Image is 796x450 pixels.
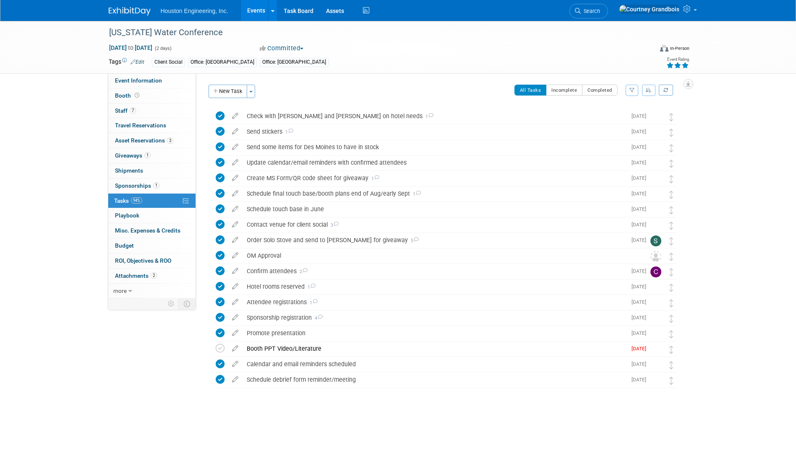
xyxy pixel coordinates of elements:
[660,45,668,52] img: Format-Inperson.png
[243,372,626,387] div: Schedule debrief form reminder/meeting
[632,206,650,212] span: [DATE]
[650,235,661,246] img: Savannah Hartsoch
[115,212,139,219] span: Playbook
[650,204,661,215] img: Heidi Joarnt
[307,300,318,305] span: 1
[669,284,673,292] i: Move task
[153,182,159,189] span: 1
[115,227,180,234] span: Misc. Expenses & Credits
[178,298,196,309] td: Toggle Event Tabs
[650,344,661,355] img: Heidi Joarnt
[228,174,243,182] a: edit
[669,268,673,276] i: Move task
[650,266,661,277] img: Charles Ikenberry
[632,377,650,383] span: [DATE]
[108,148,196,163] a: Giveaways1
[228,329,243,337] a: edit
[669,253,673,261] i: Move task
[650,297,661,308] img: Courtney Grandbois
[228,345,243,352] a: edit
[650,142,661,153] img: Courtney Grandbois
[582,85,618,96] button: Completed
[666,57,689,62] div: Event Rating
[632,113,650,119] span: [DATE]
[228,143,243,151] a: edit
[670,45,689,52] div: In-Person
[108,238,196,253] a: Budget
[243,171,626,185] div: Create MS Form/QR code sheet for giveaway
[423,114,433,119] span: 1
[650,127,661,138] img: Heidi Joarnt
[115,272,157,279] span: Attachments
[632,361,650,367] span: [DATE]
[115,137,173,144] span: Asset Reservations
[632,144,650,150] span: [DATE]
[243,124,626,139] div: Send stickers
[228,159,243,166] a: edit
[282,129,293,135] span: 1
[546,85,582,96] button: Incomplete
[243,202,626,216] div: Schedule touch base in June
[669,361,673,369] i: Move task
[188,58,257,67] div: Office: [GEOGRAPHIC_DATA]
[115,77,162,84] span: Event Information
[209,85,247,98] button: New Task
[108,163,196,178] a: Shipments
[669,144,673,152] i: Move task
[650,251,661,262] img: Unassigned
[130,107,136,114] span: 7
[243,248,634,263] div: OM Approval
[115,107,136,114] span: Staff
[659,85,673,96] a: Refresh
[108,253,196,268] a: ROI, Objectives & ROO
[650,189,661,200] img: Heidi Joarnt
[368,176,379,181] span: 1
[108,88,196,103] a: Booth
[650,359,661,370] img: Heidi Joarnt
[154,46,172,51] span: (2 days)
[115,257,171,264] span: ROI, Objectives & ROO
[115,122,166,129] span: Travel Reservations
[108,178,196,193] a: Sponsorships1
[109,7,151,16] img: ExhibitDay
[260,58,329,67] div: Office: [GEOGRAPHIC_DATA]
[109,44,153,52] span: [DATE] [DATE]
[669,206,673,214] i: Move task
[312,316,323,321] span: 4
[243,109,626,123] div: Check with [PERSON_NAME] and [PERSON_NAME] on hotel needs
[257,44,307,53] button: Committed
[243,357,626,371] div: Calendar and email reminders scheduled
[243,295,626,309] div: Attendee registrations
[632,222,650,228] span: [DATE]
[650,328,661,339] img: Heidi Joarnt
[632,237,650,243] span: [DATE]
[669,129,673,137] i: Move task
[228,252,243,259] a: edit
[228,283,243,290] a: edit
[115,167,143,174] span: Shipments
[228,205,243,213] a: edit
[167,137,173,144] span: 3
[669,315,673,323] i: Move task
[228,236,243,244] a: edit
[650,313,661,324] img: Courtney Grandbois
[130,59,144,65] a: Edit
[328,222,339,228] span: 3
[632,299,650,305] span: [DATE]
[106,25,640,40] div: [US_STATE] Water Conference
[228,314,243,321] a: edit
[115,152,151,159] span: Giveaways
[228,298,243,306] a: edit
[669,160,673,168] i: Move task
[632,129,650,134] span: [DATE]
[632,175,650,181] span: [DATE]
[243,341,626,356] div: Booth PPT Video/Literature
[243,155,626,170] div: Update calendar/email reminders with confirmed attendees
[632,160,650,166] span: [DATE]
[152,58,185,67] div: Client Social
[243,233,626,247] div: Order Solo Stove and send to [PERSON_NAME] for giveaway
[108,208,196,223] a: Playbook
[669,346,673,354] i: Move task
[108,103,196,118] a: Staff7
[108,133,196,148] a: Asset Reservations3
